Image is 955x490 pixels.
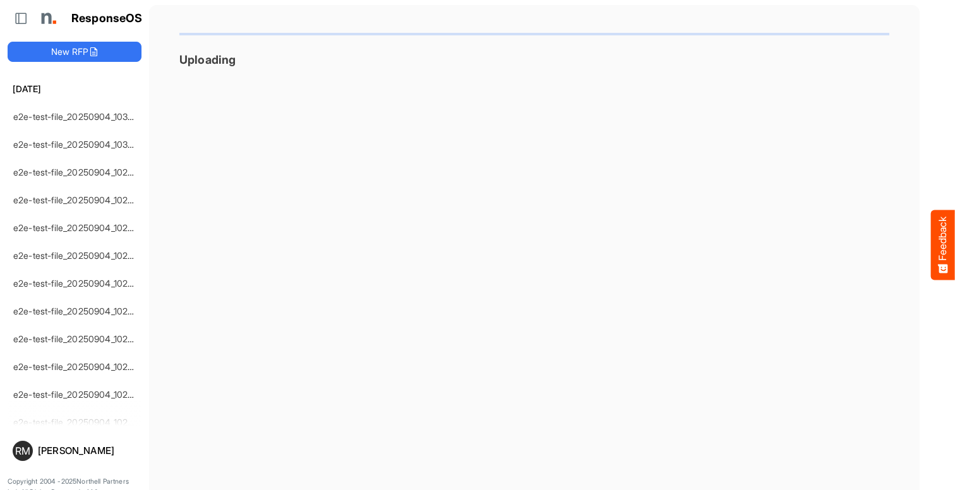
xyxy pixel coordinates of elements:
img: Northell [35,6,60,31]
a: e2e-test-file_20250904_102758 [13,306,143,316]
a: e2e-test-file_20250904_102734 [13,361,143,372]
a: e2e-test-file_20250904_102855 [13,250,143,261]
a: e2e-test-file_20250904_103057 [13,111,143,122]
a: e2e-test-file_20250904_103033 [13,139,144,150]
a: e2e-test-file_20250904_102922 [13,222,143,233]
a: e2e-test-file_20250904_102936 [13,194,143,205]
a: e2e-test-file_20250904_102748 [13,333,143,344]
h3: Uploading [179,53,889,66]
a: e2e-test-file_20250904_102841 [13,278,142,289]
span: RM [15,446,30,456]
h6: [DATE] [8,82,141,96]
h1: ResponseOS [71,12,143,25]
div: [PERSON_NAME] [38,446,136,455]
button: New RFP [8,42,141,62]
a: e2e-test-file_20250904_102706 [13,389,143,400]
a: e2e-test-file_20250904_102951 [13,167,141,177]
button: Feedback [931,210,955,280]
